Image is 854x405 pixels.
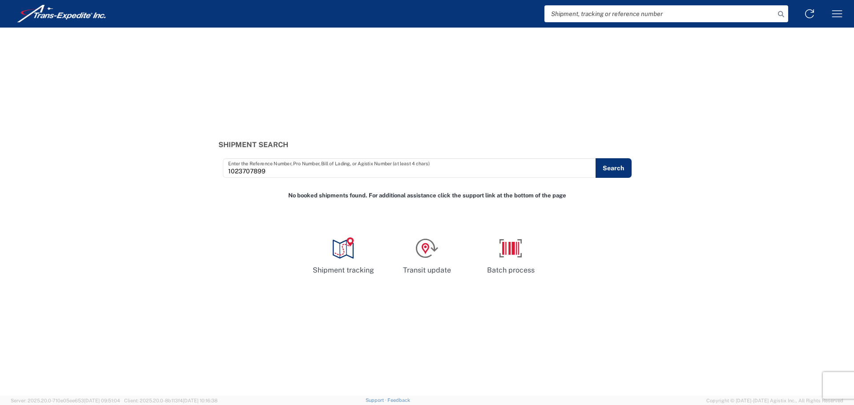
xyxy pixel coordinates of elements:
[213,187,640,205] div: No booked shipments found. For additional assistance click the support link at the bottom of the ...
[366,397,388,403] a: Support
[544,5,775,22] input: Shipment, tracking or reference number
[389,229,465,283] a: Transit update
[11,398,120,403] span: Server: 2025.20.0-710e05ee653
[596,158,632,178] button: Search
[84,398,120,403] span: [DATE] 09:51:04
[218,140,636,149] h3: Shipment Search
[124,398,218,403] span: Client: 2025.20.0-8b113f4
[472,229,549,283] a: Batch process
[387,397,410,403] a: Feedback
[706,397,843,405] span: Copyright © [DATE]-[DATE] Agistix Inc., All Rights Reserved
[183,398,218,403] span: [DATE] 10:16:38
[305,229,382,283] a: Shipment tracking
